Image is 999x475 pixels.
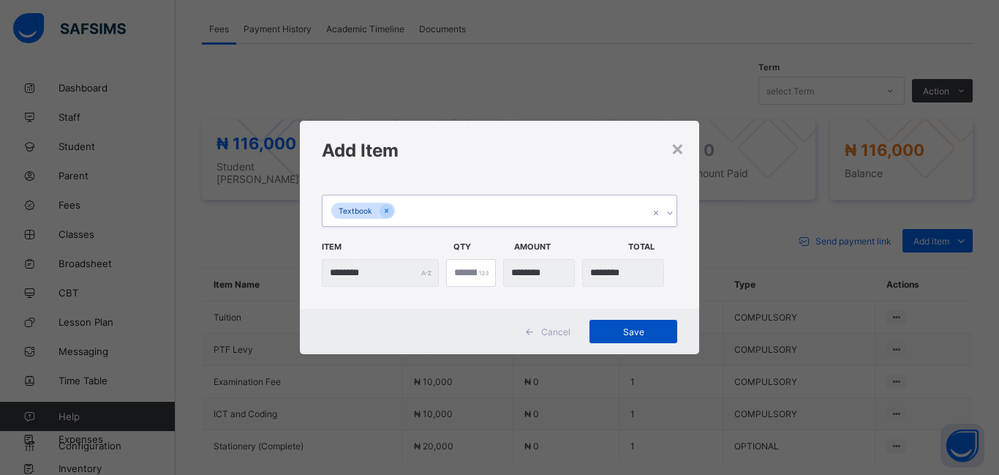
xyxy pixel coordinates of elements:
div: × [671,135,685,160]
span: Item [322,234,446,259]
span: Amount [514,234,621,259]
span: Total [628,234,682,259]
h1: Add Item [322,140,677,161]
span: Qty [453,234,507,259]
div: Textbook [331,203,380,220]
span: Save [600,326,666,337]
span: Cancel [541,326,570,337]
